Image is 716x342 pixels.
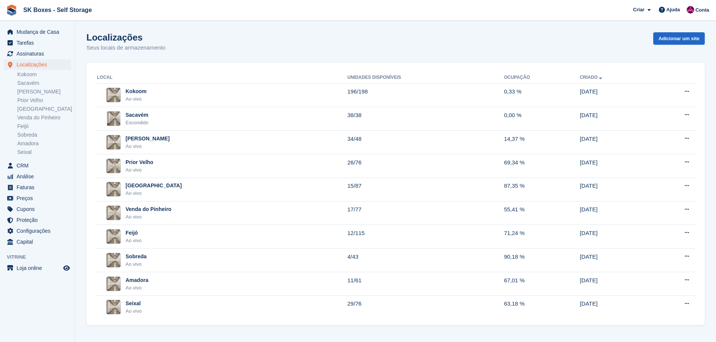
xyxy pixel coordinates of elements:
[504,107,580,131] td: 0,00 %
[347,178,504,201] td: 15/87
[580,201,649,225] td: [DATE]
[504,249,580,272] td: 90,18 %
[4,38,71,48] a: menu
[17,80,71,87] a: Sacavém
[504,72,580,84] th: Ocupação
[4,193,71,203] a: menu
[4,215,71,225] a: menu
[580,83,649,107] td: [DATE]
[17,105,71,113] a: [GEOGRAPHIC_DATA]
[17,149,71,156] a: Seixal
[17,97,71,104] a: Prior Velho
[7,253,75,261] span: Vitrine
[653,32,705,45] a: Adicionar um site
[17,182,62,193] span: Faturas
[106,277,121,291] img: Imagem do site Amadora
[504,83,580,107] td: 0,33 %
[106,182,121,196] img: Imagem do site Setúbal
[504,201,580,225] td: 55,41 %
[106,229,121,244] img: Imagem do site Feijó
[17,140,71,147] a: Amadora
[126,253,147,261] div: Sobreda
[580,225,649,249] td: [DATE]
[126,158,153,166] div: Prior Velho
[17,48,62,59] span: Assinaturas
[6,5,17,16] img: stora-icon-8386f47178a22dfd0bd8f6a31ec36ba5ce8667c1dd55bd0f319d3a0aa187defe.svg
[4,171,71,182] a: menu
[126,143,170,150] div: Ao vivo
[126,119,148,127] div: Escondido
[504,295,580,319] td: 63,18 %
[4,204,71,214] a: menu
[126,166,153,174] div: Ao vivo
[4,48,71,59] a: menu
[4,226,71,236] a: menu
[4,237,71,247] a: menu
[633,6,644,14] span: Criar
[504,272,580,296] td: 67,01 %
[126,135,170,143] div: [PERSON_NAME]
[17,215,62,225] span: Proteção
[126,190,182,197] div: Ao vivo
[17,59,62,70] span: Localizações
[347,72,504,84] th: Unidades disponíveis
[86,44,165,52] p: Seus locais de armazenamento
[4,263,71,273] a: menu
[20,4,95,16] a: SK Boxes - Self Storage
[580,295,649,319] td: [DATE]
[107,111,120,126] img: Imagem do site Sacavém
[17,237,62,247] span: Capital
[580,75,604,80] a: Criado
[17,71,71,78] a: Kokoom
[17,160,62,171] span: CRM
[126,213,171,221] div: Ao vivo
[580,107,649,131] td: [DATE]
[504,225,580,249] td: 71,24 %
[580,272,649,296] td: [DATE]
[17,38,62,48] span: Tarefas
[17,263,62,273] span: Loja online
[17,171,62,182] span: Análise
[17,226,62,236] span: Configurações
[347,201,504,225] td: 17/77
[580,154,649,178] td: [DATE]
[17,193,62,203] span: Preços
[347,131,504,154] td: 34/48
[580,131,649,154] td: [DATE]
[126,229,142,237] div: Feijó
[580,178,649,201] td: [DATE]
[347,225,504,249] td: 12/115
[580,249,649,272] td: [DATE]
[504,131,580,154] td: 14,37 %
[62,264,71,273] a: Loja de pré-visualização
[666,6,680,14] span: Ajuda
[106,135,121,149] img: Imagem do site Amadora II
[106,300,121,314] img: Imagem do site Seixal
[106,253,121,267] img: Imagem do site Sobreda
[126,205,171,213] div: Venda do Pinheiro
[126,87,147,95] div: Kokoom
[504,178,580,201] td: 87,35 %
[4,27,71,37] a: menu
[347,295,504,319] td: 29/76
[86,32,165,42] h1: Localizações
[4,160,71,171] a: menu
[106,88,121,102] img: Imagem do site Kokoom
[347,272,504,296] td: 11/61
[17,204,62,214] span: Cupons
[126,300,142,307] div: Seixal
[4,182,71,193] a: menu
[126,237,142,244] div: Ao vivo
[126,307,142,315] div: Ao vivo
[347,83,504,107] td: 196/198
[106,159,121,173] img: Imagem do site Prior Velho
[106,206,121,220] img: Imagem do site Venda do Pinheiro
[126,111,148,119] div: Sacavém
[347,249,504,272] td: 4/43
[695,6,709,14] span: Conta
[17,88,71,95] a: [PERSON_NAME]
[126,95,147,103] div: Ao vivo
[504,154,580,178] td: 69,34 %
[126,276,148,284] div: Amadora
[347,107,504,131] td: 38/38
